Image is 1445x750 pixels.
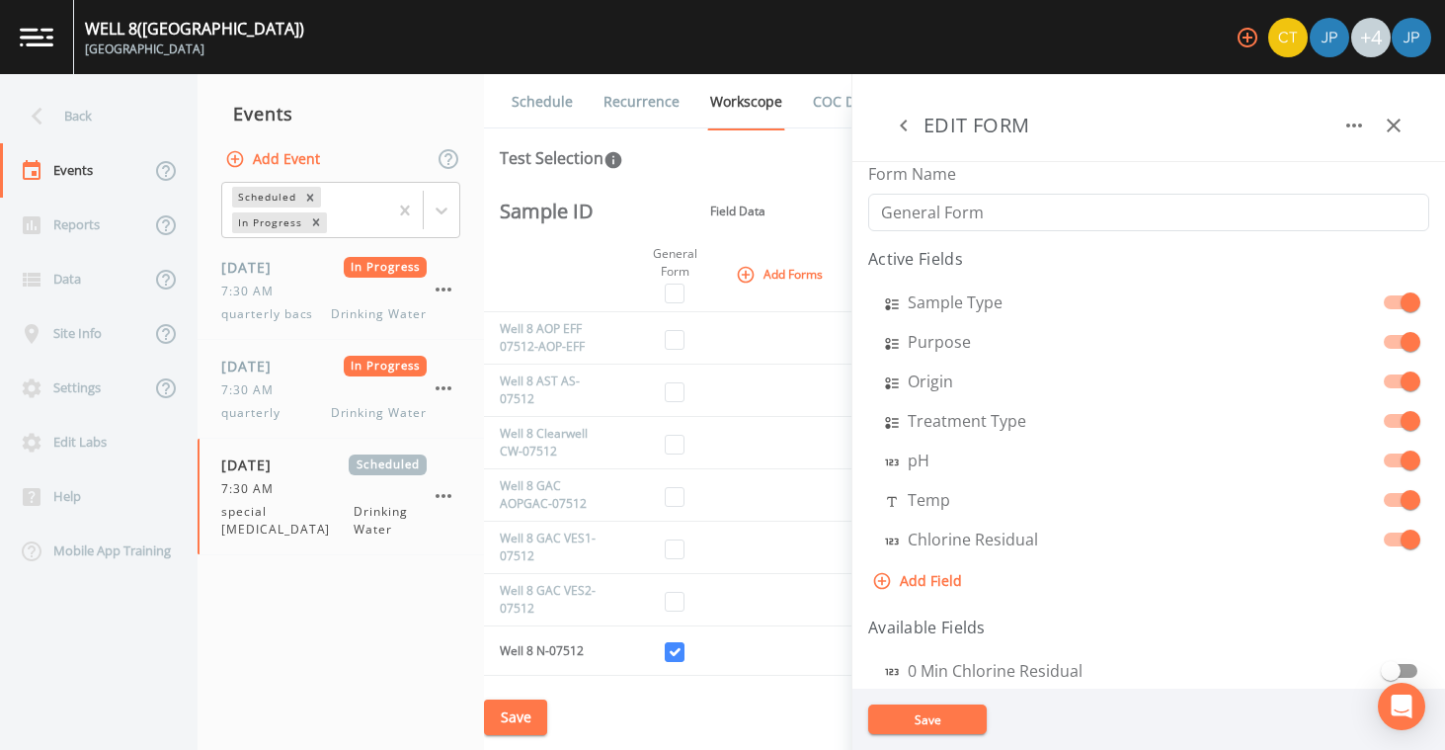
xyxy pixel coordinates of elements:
[732,258,831,291] button: Add Forms
[221,257,285,278] span: [DATE]
[707,74,785,130] a: Workscope
[484,186,611,237] th: Sample ID
[1267,18,1309,57] div: Chris Tobin
[868,484,1429,516] div: Temp
[1309,18,1350,57] div: Joshua gere Paul
[354,503,427,539] span: Drinking Water
[868,563,970,600] button: Add Field
[810,74,894,129] a: COC Details
[1351,18,1391,57] div: +4
[221,141,328,178] button: Add Event
[221,480,285,498] span: 7:30 AM
[221,283,285,300] span: 7:30 AM
[221,381,285,399] span: 7:30 AM
[868,366,1429,397] div: Origin
[299,187,321,208] div: Remove Scheduled
[1310,18,1349,57] img: 41241ef155101aa6d92a04480b0d0000
[484,312,611,365] td: Well 8 AOP EFF 07512-AOP-EFF
[884,330,971,354] span: Purpose
[484,469,611,522] td: Well 8 GAC AOPGAC-07512
[868,405,1429,437] div: Treatment Type
[221,455,285,475] span: [DATE]
[884,449,929,472] span: pH
[221,356,285,376] span: [DATE]
[20,28,53,46] img: logo
[500,146,623,170] div: Test Selection
[630,186,844,237] th: Field Data
[484,626,611,676] td: Well 8 N-07512
[198,439,484,555] a: [DATE]Scheduled7:30 AMspecial [MEDICAL_DATA]Drinking Water
[601,74,682,129] a: Recurrence
[331,305,427,323] span: Drinking Water
[484,417,611,469] td: Well 8 Clearwell CW-07512
[198,241,484,340] a: [DATE]In Progress7:30 AMquarterly bacsDrinking Water
[844,186,974,237] th: Task Notes
[484,522,611,574] td: Well 8 GAC VES1-07512
[868,524,1429,555] div: Chlorine Residual
[484,365,611,417] td: Well 8 AST AS-07512
[884,488,950,512] span: Temp
[923,110,1030,141] h3: EDIT FORM
[884,370,953,393] span: Origin
[198,340,484,439] a: [DATE]In Progress7:30 AMquarterlyDrinking Water
[1392,18,1431,57] img: 41241ef155101aa6d92a04480b0d0000
[868,705,987,734] button: Save
[221,305,325,323] span: quarterly bacs
[603,150,623,170] svg: In this section you'll be able to select the analytical test to run, based on the media type, and...
[868,326,1429,358] div: Purpose
[344,257,428,278] span: In Progress
[638,245,711,281] div: General Form
[484,700,547,736] button: Save
[305,212,327,233] div: Remove In Progress
[331,404,427,422] span: Drinking Water
[868,162,956,186] label: Form Name
[232,212,305,233] div: In Progress
[484,574,611,626] td: Well 8 GAC VES2-07512
[884,291,1003,314] span: Sample Type
[198,89,484,138] div: Events
[221,503,354,539] span: special [MEDICAL_DATA]
[232,187,299,208] div: Scheduled
[868,616,1429,639] h4: Available Fields
[868,445,1429,476] div: pH
[85,41,304,58] div: [GEOGRAPHIC_DATA]
[1378,683,1425,730] div: Open Intercom Messenger
[1268,18,1308,57] img: 7f2cab73c0e50dc3fbb7023805f649db
[884,659,1083,683] span: 0 Min Chlorine Residual
[344,356,428,376] span: In Progress
[85,17,304,41] div: WELL 8 ([GEOGRAPHIC_DATA])
[884,528,1038,551] span: Chlorine Residual
[349,455,427,475] span: Scheduled
[868,247,1429,271] h4: Active Fields
[509,74,576,129] a: Schedule
[221,404,292,422] span: quarterly
[868,287,1429,318] div: Sample Type
[884,409,1026,433] span: Treatment Type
